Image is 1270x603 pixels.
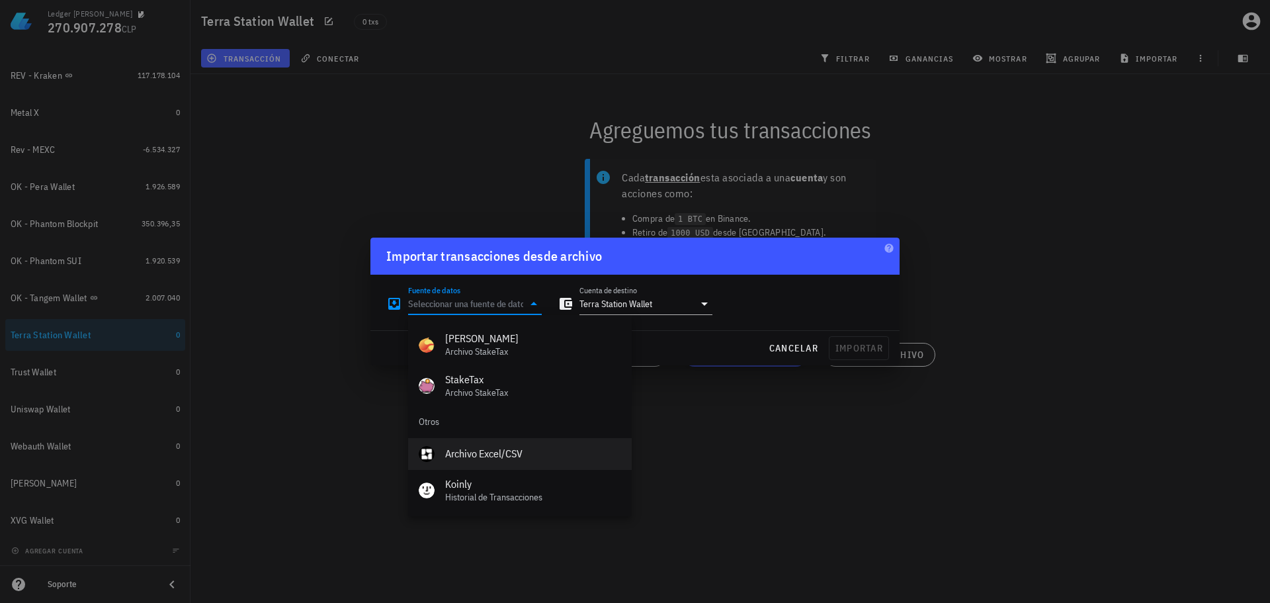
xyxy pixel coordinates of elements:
span: cancelar [769,342,818,354]
input: Seleccionar una fuente de datos [408,293,523,314]
div: Archivo Excel/CSV [445,447,621,460]
div: Otros [408,406,632,438]
div: Archivo StakeTax [445,346,621,357]
div: [PERSON_NAME] [445,332,621,345]
div: Koinly [445,478,621,490]
div: Archivo StakeTax [445,387,621,398]
label: Fuente de datos [408,285,460,295]
button: cancelar [763,336,824,360]
div: StakeTax [445,373,621,386]
label: Cuenta de destino [579,285,637,295]
div: Historial de Transacciones [445,492,621,503]
div: Importar transacciones desde archivo [386,246,602,267]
